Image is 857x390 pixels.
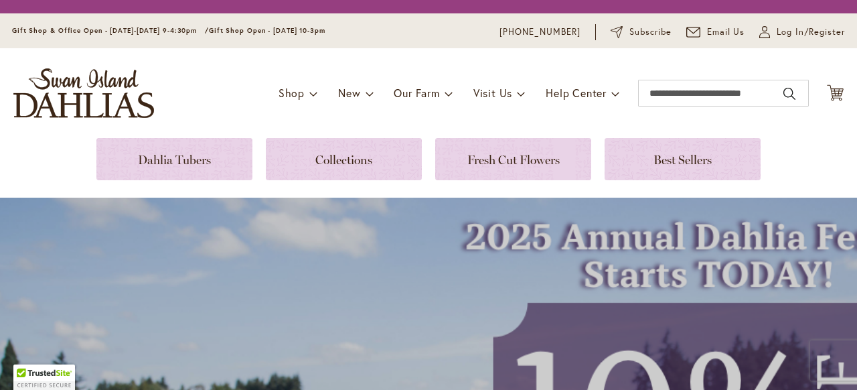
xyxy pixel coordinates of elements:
[546,86,607,100] span: Help Center
[499,25,580,39] a: [PHONE_NUMBER]
[279,86,305,100] span: Shop
[759,25,845,39] a: Log In/Register
[611,25,672,39] a: Subscribe
[629,25,672,39] span: Subscribe
[13,68,154,118] a: store logo
[209,26,325,35] span: Gift Shop Open - [DATE] 10-3pm
[686,25,745,39] a: Email Us
[707,25,745,39] span: Email Us
[777,25,845,39] span: Log In/Register
[394,86,439,100] span: Our Farm
[783,83,795,105] button: Search
[473,86,512,100] span: Visit Us
[13,365,75,390] div: TrustedSite Certified
[338,86,360,100] span: New
[12,26,209,35] span: Gift Shop & Office Open - [DATE]-[DATE] 9-4:30pm /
